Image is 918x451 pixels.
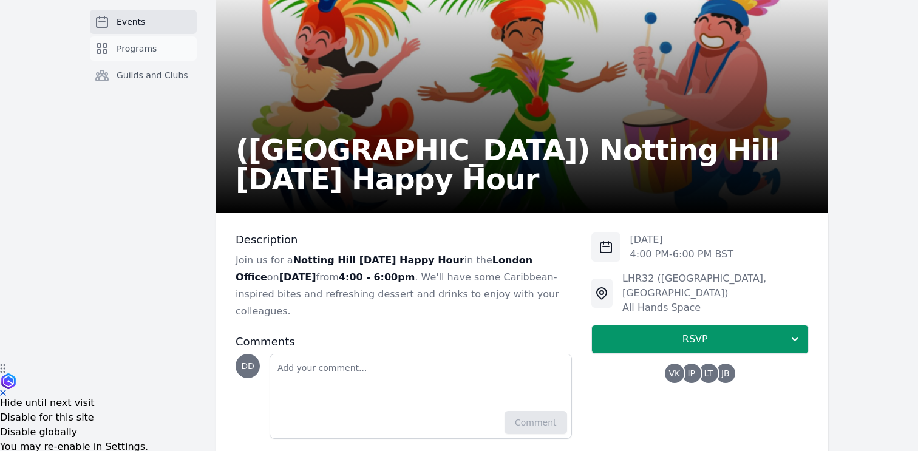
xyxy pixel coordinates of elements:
[90,63,197,87] a: Guilds and Clubs
[90,36,197,61] a: Programs
[630,247,733,262] p: 4:00 PM - 6:00 PM BST
[622,271,809,300] div: LHR32 ([GEOGRAPHIC_DATA], [GEOGRAPHIC_DATA])
[236,334,572,349] h3: Comments
[591,325,809,354] button: RSVP
[293,254,464,266] strong: Notting Hill [DATE] Happy Hour
[241,362,254,370] span: DD
[117,16,145,28] span: Events
[602,332,789,347] span: RSVP
[630,232,733,247] p: [DATE]
[236,232,572,247] h3: Description
[236,135,809,194] h2: ([GEOGRAPHIC_DATA]) Notting Hill [DATE] Happy Hour
[117,42,157,55] span: Programs
[236,252,572,320] p: Join us for a in the on from . We'll have some Caribbean-inspired bites and refreshing dessert an...
[339,271,415,283] strong: 4:00 - 6:00pm
[505,411,567,434] button: Comment
[117,69,188,81] span: Guilds and Clubs
[90,10,197,107] nav: Sidebar
[721,369,730,378] span: JB
[668,369,680,378] span: VK
[704,369,713,378] span: LT
[687,369,695,378] span: IP
[90,10,197,34] a: Events
[622,300,809,315] div: All Hands Space
[279,271,316,283] strong: [DATE]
